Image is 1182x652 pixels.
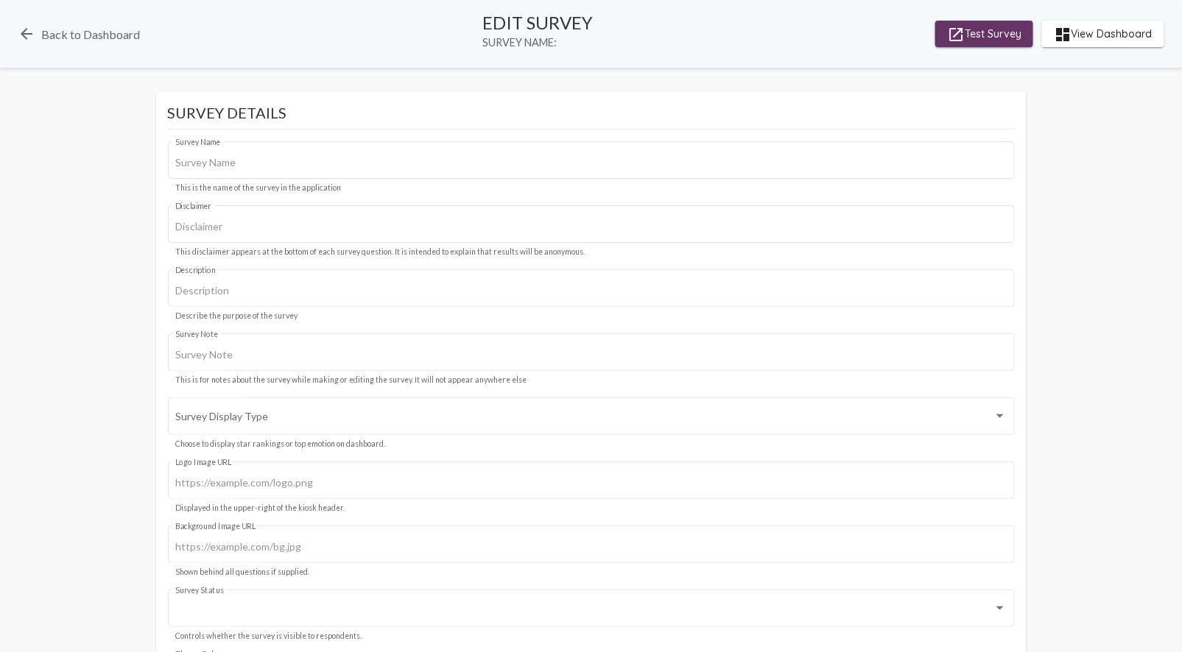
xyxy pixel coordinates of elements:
[175,568,309,577] mat-hint: Shown behind all questions if supplied.
[175,632,362,641] mat-hint: Controls whether the survey is visible to respondents.
[168,104,1015,130] mat-card-title: Survey Details
[1054,26,1072,43] mat-icon: dashboard
[175,504,345,513] mat-hint: Displayed in the upper-right of the kiosk header.
[947,21,1021,47] span: Test Survey
[18,25,35,43] mat-icon: arrow_back
[175,440,385,449] mat-hint: Choose to display star rankings or top emotion on dashboard.
[947,26,965,43] mat-icon: launch
[1054,21,1153,47] span: View Dashboard
[175,285,1007,297] input: Description
[482,36,593,49] span: Survey Name:
[175,312,298,321] mat-hint: Describe the purpose of the survey
[175,349,1007,361] input: Survey Note
[18,25,140,43] a: Back to Dashboard
[175,248,585,257] mat-hint: This disclaimer appears at the bottom of each survey question. It is intended to explain that res...
[175,157,1007,169] input: Survey Name
[175,184,341,193] mat-hint: This is the name of the survey in the application
[1042,21,1164,47] button: View Dashboard
[935,21,1033,47] button: Test Survey
[175,376,527,385] mat-hint: This is for notes about the survey while making or editing the survey. It will not appear anywher...
[175,221,1007,233] input: Disclaimer
[482,12,593,33] div: Edit Survey
[175,477,1007,489] input: https://example.com/logo.png
[175,541,1007,553] input: https://example.com/bg.jpg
